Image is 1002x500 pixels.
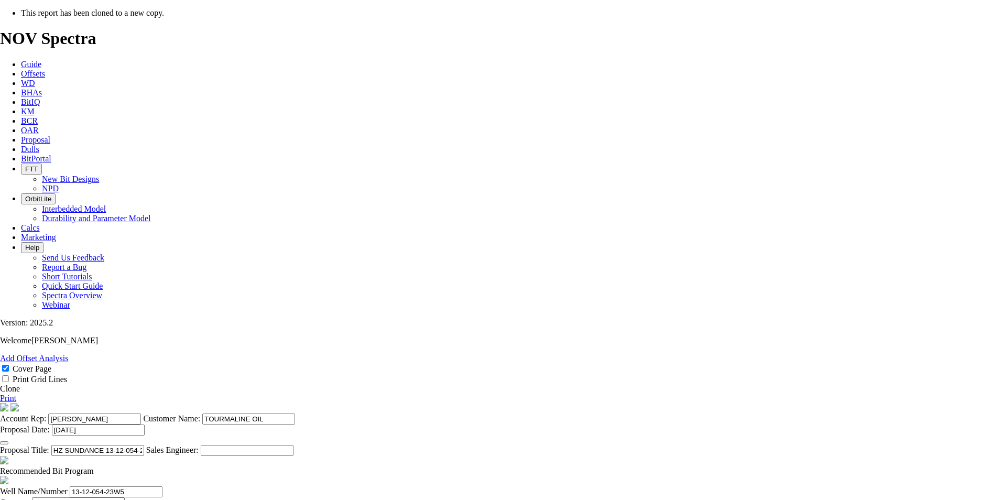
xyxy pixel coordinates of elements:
[21,8,164,17] span: This report has been cloned to a new copy.
[31,336,98,345] span: [PERSON_NAME]
[25,195,51,203] span: OrbitLite
[42,204,106,213] a: Interbedded Model
[42,272,92,281] a: Short Tutorials
[146,445,199,454] label: Sales Engineer:
[42,184,59,193] a: NPD
[42,291,102,300] a: Spectra Overview
[42,281,103,290] a: Quick Start Guide
[25,244,39,252] span: Help
[21,223,40,232] a: Calcs
[42,300,70,309] a: Webinar
[13,364,51,373] label: Cover Page
[21,135,50,144] a: Proposal
[21,116,38,125] a: BCR
[21,60,41,69] a: Guide
[21,126,39,135] a: OAR
[21,97,40,106] a: BitIQ
[21,242,43,253] button: Help
[42,263,86,271] a: Report a Bug
[25,165,38,173] span: FTT
[42,175,99,183] a: New Bit Designs
[42,214,151,223] a: Durability and Parameter Model
[21,69,45,78] a: Offsets
[21,154,51,163] a: BitPortal
[21,233,56,242] a: Marketing
[143,414,200,423] label: Customer Name:
[13,375,67,384] label: Print Grid Lines
[21,164,42,175] button: FTT
[21,88,42,97] a: BHAs
[10,403,19,411] img: cover-graphic.e5199e77.png
[42,253,104,262] a: Send Us Feedback
[21,145,39,154] a: Dulls
[21,193,56,204] button: OrbitLite
[21,79,35,88] a: WD
[21,107,35,116] a: KM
